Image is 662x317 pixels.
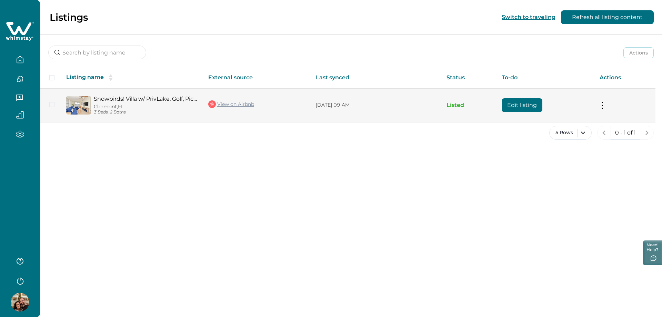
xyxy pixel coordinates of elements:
[640,126,654,140] button: next page
[447,102,491,109] p: Listed
[203,67,310,88] th: External source
[623,47,654,58] button: Actions
[316,102,435,109] p: [DATE] 09 AM
[94,104,197,110] p: Clermont, FL
[615,129,636,136] p: 0 - 1 of 1
[66,96,91,115] img: propertyImage_Snowbirds! Villa w/ PrivLake, Golf, Picball, Parks
[310,67,441,88] th: Last synced
[441,67,496,88] th: Status
[104,74,118,81] button: sorting
[50,11,88,23] p: Listings
[611,126,640,140] button: 0 - 1 of 1
[594,67,655,88] th: Actions
[502,98,542,112] button: Edit listing
[48,46,146,59] input: Search by listing name
[502,14,555,20] button: Switch to traveling
[597,126,611,140] button: previous page
[561,10,654,24] button: Refresh all listing content
[549,126,592,140] button: 5 Rows
[208,100,254,109] a: View on Airbnb
[11,293,29,311] img: Whimstay Host
[496,67,594,88] th: To-do
[61,67,203,88] th: Listing name
[94,96,197,102] a: Snowbirds! Villa w/ PrivLake, Golf, Picball, Parks
[94,110,197,115] p: 3 Beds, 2 Baths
